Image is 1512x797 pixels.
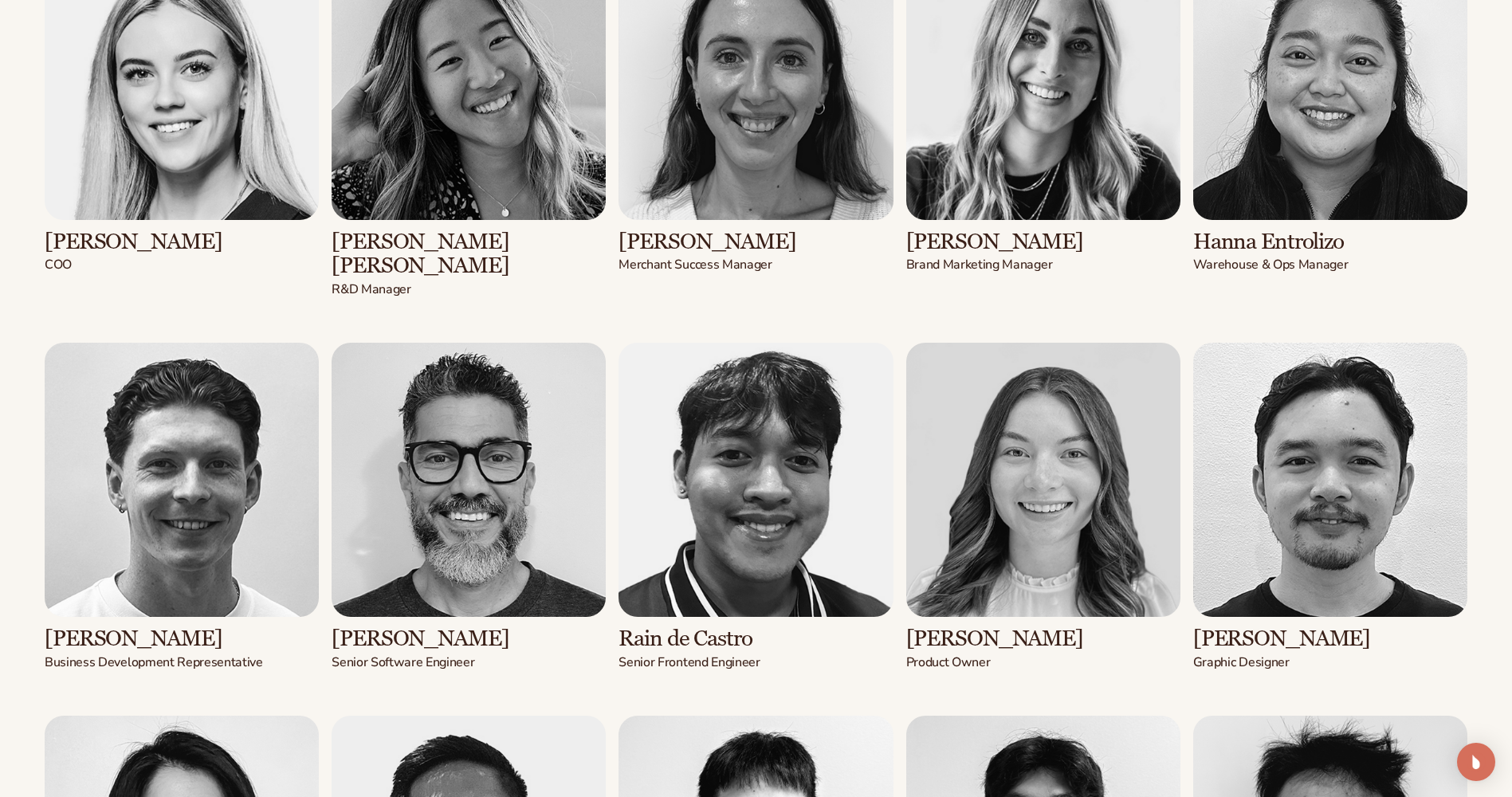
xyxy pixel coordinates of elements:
p: Senior Software Engineer [332,654,606,671]
p: Business Development Representative [45,654,319,671]
h3: Rain de Castro [619,626,893,651]
p: Senior Frontend Engineer [619,654,893,671]
img: Shopify Image 10 [45,343,319,617]
h3: [PERSON_NAME] [45,626,319,651]
p: R&D Manager [332,281,606,298]
h3: [PERSON_NAME] [906,230,1180,254]
div: Open Intercom Messenger [1457,743,1495,781]
h3: [PERSON_NAME] [1193,626,1467,651]
p: Brand Marketing Manager [906,257,1180,273]
img: Shopify Image 14 [1193,343,1467,617]
p: COO [45,257,319,273]
img: Shopify Image 12 [619,343,893,617]
p: Graphic Designer [1193,654,1467,671]
h3: [PERSON_NAME] [332,626,606,651]
img: Shopify Image 11 [332,343,606,617]
h3: Hanna Entrolizo [1193,230,1467,254]
h3: [PERSON_NAME] [PERSON_NAME] [332,230,606,279]
p: Product Owner [906,654,1180,671]
p: Merchant Success Manager [619,257,893,273]
h3: [PERSON_NAME] [45,230,319,254]
h3: [PERSON_NAME] [619,230,893,254]
img: Shopify Image 13 [906,343,1180,617]
h3: [PERSON_NAME] [906,626,1180,651]
p: Warehouse & Ops Manager [1193,257,1467,273]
